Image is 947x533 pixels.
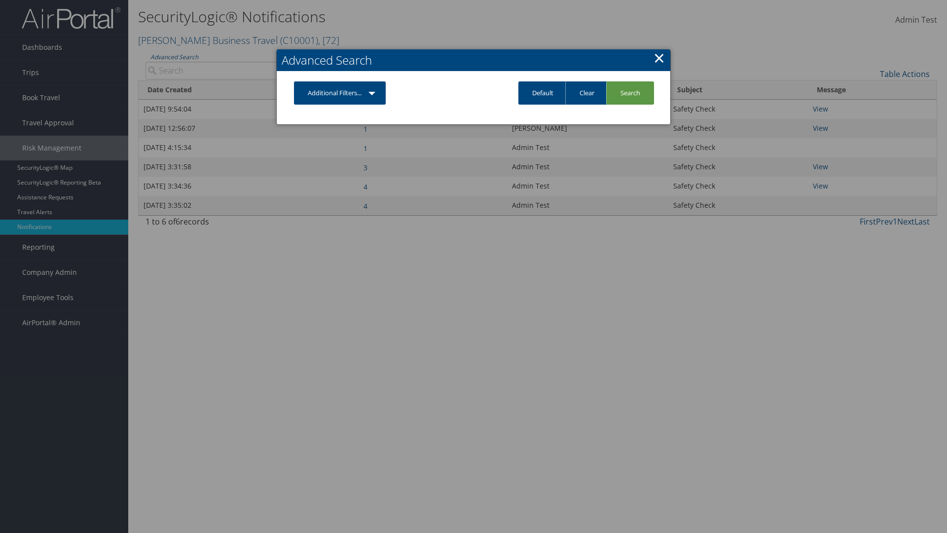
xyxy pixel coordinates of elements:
[277,49,670,71] h2: Advanced Search
[565,81,608,105] a: Clear
[518,81,567,105] a: Default
[294,81,386,105] a: Additional Filters...
[654,48,665,68] a: Close
[606,81,654,105] a: Search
